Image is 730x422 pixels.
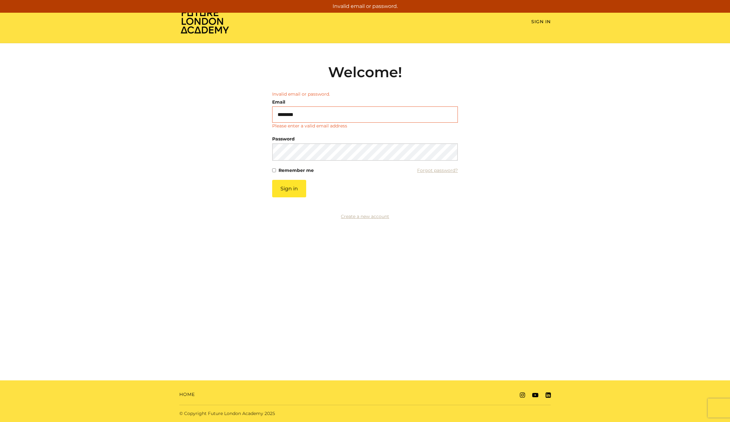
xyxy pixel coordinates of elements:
label: Remember me [279,166,314,175]
a: Sign In [531,19,551,24]
img: Home Page [179,8,230,34]
p: Invalid email or password. [3,3,727,10]
p: Please enter a valid email address [272,123,347,129]
label: Email [272,98,285,106]
h2: Welcome! [272,64,458,81]
label: If you are a human, ignore this field [272,180,278,348]
a: Create a new account [341,214,389,219]
label: Password [272,134,295,143]
button: Sign in [272,180,306,197]
a: Home [179,391,195,398]
li: Invalid email or password. [272,91,458,98]
div: © Copyright Future London Academy 2025 [174,410,365,417]
a: Forgot password? [417,166,458,175]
